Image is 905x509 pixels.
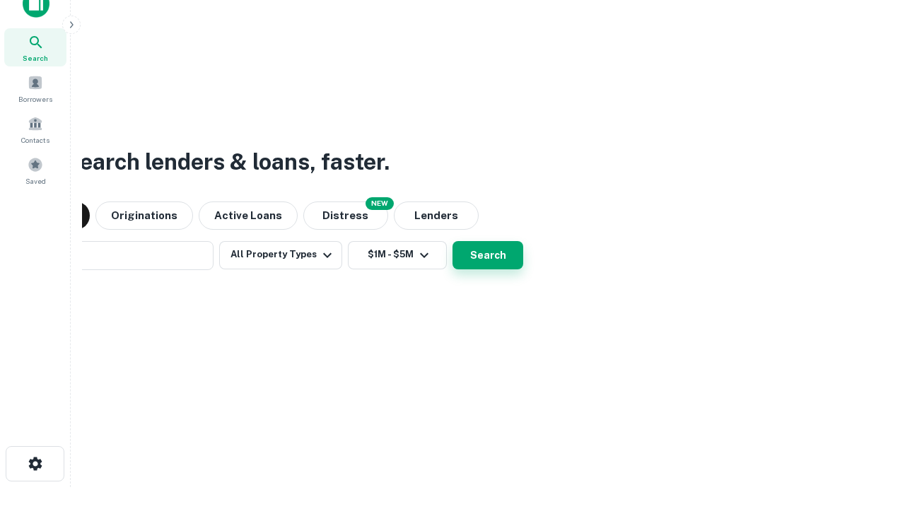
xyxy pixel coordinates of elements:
[4,110,66,148] a: Contacts
[25,175,46,187] span: Saved
[348,241,447,269] button: $1M - $5M
[95,201,193,230] button: Originations
[64,145,390,179] h3: Search lenders & loans, faster.
[4,69,66,107] a: Borrowers
[21,134,49,146] span: Contacts
[23,52,48,64] span: Search
[834,396,905,464] iframe: Chat Widget
[366,197,394,210] div: NEW
[219,241,342,269] button: All Property Types
[394,201,479,230] button: Lenders
[199,201,298,230] button: Active Loans
[18,93,52,105] span: Borrowers
[4,151,66,189] a: Saved
[4,28,66,66] a: Search
[303,201,388,230] button: Search distressed loans with lien and other non-mortgage details.
[452,241,523,269] button: Search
